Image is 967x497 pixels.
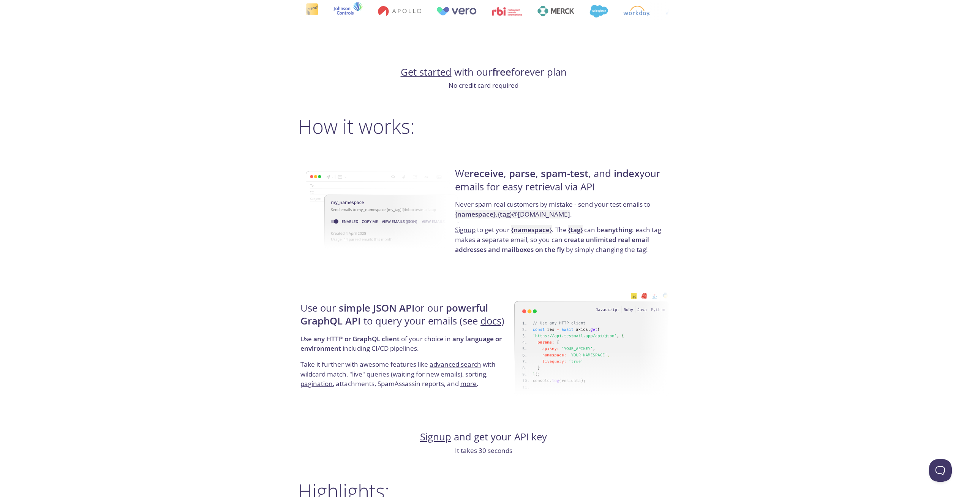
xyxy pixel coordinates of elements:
[623,6,650,16] img: workday
[455,235,649,254] strong: create unlimited real email addresses and mailboxes on the fly
[491,7,522,16] img: rbi
[570,225,580,234] strong: tag
[465,370,486,378] a: sorting
[349,370,389,378] a: "live" queries
[300,334,502,353] strong: any language or environment
[298,66,669,79] h4: with our forever plan
[455,167,667,199] h4: We , , , and your emails for easy retrieval via API
[500,210,510,218] strong: tag
[333,2,362,20] img: johnsoncontrols
[455,225,667,254] p: to get your . The can be : each tag makes a separate email, so you can by simply changing the tag!
[509,167,536,180] strong: parse
[455,199,667,225] p: Never spam real customers by mistake - send your test emails to .
[300,302,512,334] h4: Use our or our to query your emails (see )
[537,6,574,16] img: merck
[541,167,588,180] strong: spam-test
[378,6,421,16] img: apollo
[401,65,452,79] a: Get started
[455,225,476,234] a: Signup
[436,7,476,16] img: vero
[298,431,669,443] h4: and get your API key
[514,225,550,234] strong: namespace
[604,225,632,234] strong: anything
[300,301,488,328] strong: powerful GraphQL API
[457,210,493,218] strong: namespace
[568,225,583,234] code: { }
[514,284,669,404] img: api
[298,115,669,138] h2: How it works:
[469,167,504,180] strong: receive
[298,446,669,456] p: It takes 30 seconds
[339,301,415,315] strong: simple JSON API
[480,314,501,328] a: docs
[492,65,511,79] strong: free
[460,379,477,388] a: more
[306,150,460,270] img: namespace-image
[929,459,952,482] iframe: Help Scout Beacon - Open
[420,430,451,443] a: Signup
[313,334,400,343] strong: any HTTP or GraphQL client
[300,359,512,389] p: Take it further with awesome features like with wildcard match, (waiting for new emails), , , att...
[430,360,481,369] a: advanced search
[614,167,640,180] strong: index
[589,5,607,17] img: salesforce
[300,334,512,359] p: Use of your choice in including CI/CD pipelines.
[298,81,669,90] p: No credit card required
[305,3,318,19] img: interac
[300,379,333,388] a: pagination
[511,225,552,234] code: { }
[455,210,570,218] code: { } . { } @[DOMAIN_NAME]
